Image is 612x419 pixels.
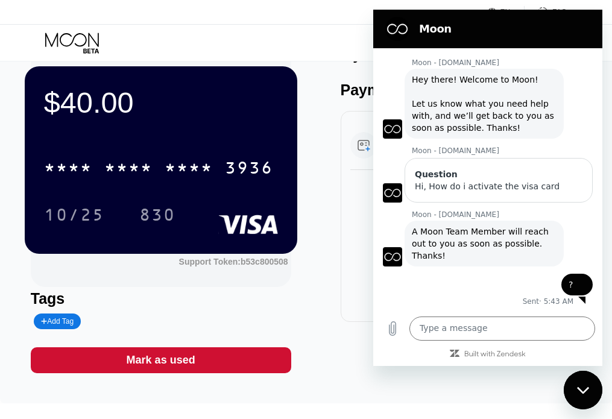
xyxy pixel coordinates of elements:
iframe: Button to launch messaging window, conversation in progress [564,371,602,409]
div: Mark as used [31,347,291,373]
iframe: Messaging window [373,10,602,366]
div: 3936 [225,160,273,179]
div: FAQ [552,8,567,16]
div: Mark as used [127,353,195,367]
div: EN [488,6,525,18]
div: 10/25 [44,207,104,226]
div: 10/25 [35,200,113,230]
div: EN [500,8,511,16]
div: Add Tag [34,313,81,329]
div: Support Token:b53c800508 [179,257,288,266]
div: Add Tag [41,317,74,326]
div: 830 [130,200,185,230]
div: 830 [139,207,175,226]
div: FAQ [525,6,567,18]
div: $40.00 [44,86,278,119]
div: Payment Details [341,81,601,99]
div: Support Token: b53c800508 [179,257,288,266]
div: Tags [31,290,291,307]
